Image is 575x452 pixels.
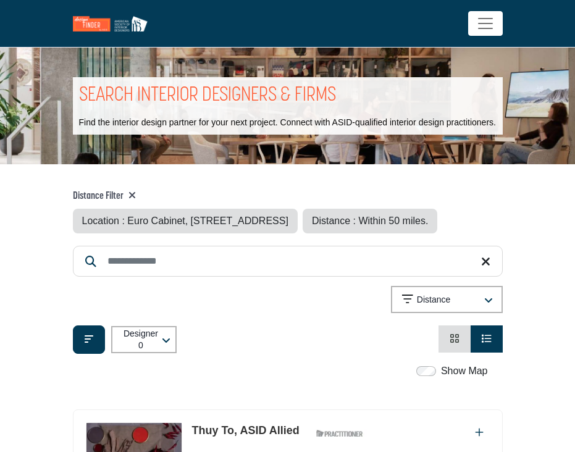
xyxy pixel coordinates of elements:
button: Distance [391,286,503,313]
label: Show Map [441,364,488,379]
img: ASID Qualified Practitioners Badge Icon [311,425,367,441]
a: Add To List [475,427,484,438]
button: Toggle navigation [468,11,503,36]
h4: Distance Filter [73,190,438,203]
button: Designer 0 [111,326,177,353]
span: Distance : Within 50 miles. [312,216,429,226]
span: Location : Euro Cabinet, [STREET_ADDRESS] [82,216,288,226]
button: Filter categories [73,325,105,354]
a: Thuy To, ASID Allied [191,424,299,437]
p: Distance [417,294,450,306]
a: View List [482,333,492,344]
p: Thuy To, ASID Allied [191,422,299,439]
li: List View [471,325,503,353]
h1: SEARCH INTERIOR DESIGNERS & FIRMS [79,83,336,109]
li: Card View [439,325,471,353]
input: Search Keyword [73,246,503,277]
img: Site Logo [73,16,154,31]
p: Designer 0 [122,328,160,352]
p: Find the interior design partner for your next project. Connect with ASID-qualified interior desi... [79,117,496,129]
a: View Card [450,333,460,344]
